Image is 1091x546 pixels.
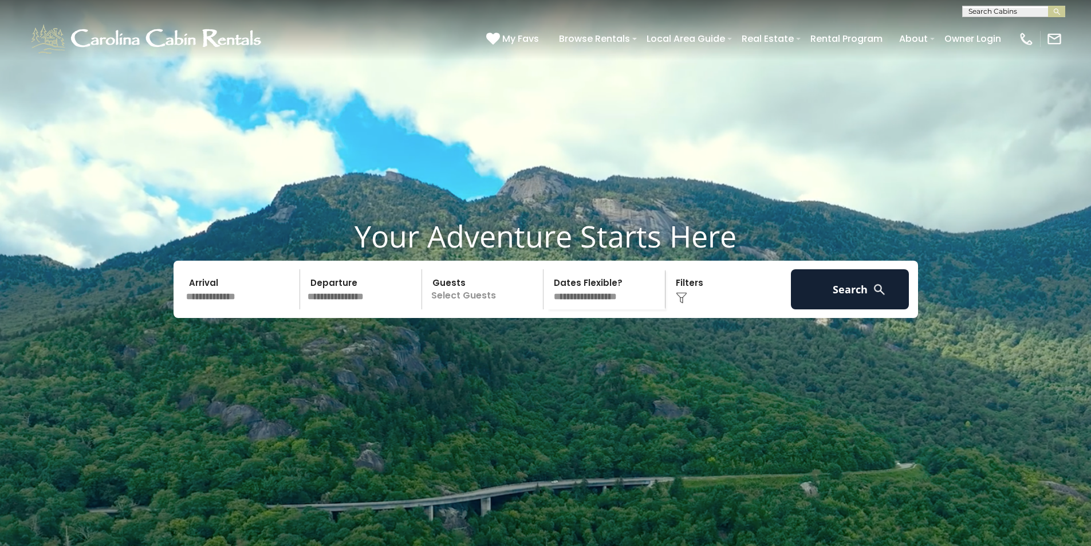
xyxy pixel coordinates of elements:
[893,29,934,49] a: About
[791,269,909,309] button: Search
[1018,31,1034,47] img: phone-regular-white.png
[736,29,799,49] a: Real Estate
[9,218,1082,254] h1: Your Adventure Starts Here
[805,29,888,49] a: Rental Program
[872,282,887,297] img: search-regular-white.png
[939,29,1007,49] a: Owner Login
[1046,31,1062,47] img: mail-regular-white.png
[553,29,636,49] a: Browse Rentals
[641,29,731,49] a: Local Area Guide
[676,292,687,304] img: filter--v1.png
[426,269,543,309] p: Select Guests
[29,22,266,56] img: White-1-1-2.png
[502,32,539,46] span: My Favs
[486,32,542,46] a: My Favs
